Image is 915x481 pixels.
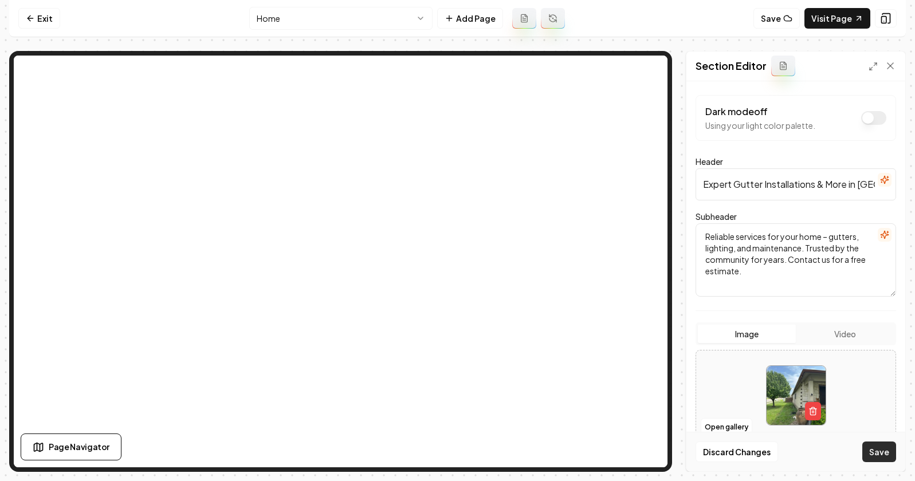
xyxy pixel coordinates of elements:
button: Page Navigator [21,433,121,460]
a: Visit Page [804,8,870,29]
button: Add admin section prompt [771,56,795,76]
span: Page Navigator [49,441,109,453]
button: Open gallery [701,418,752,436]
button: Save [753,8,800,29]
button: Add Page [437,8,503,29]
button: Add admin page prompt [512,8,536,29]
label: Subheader [696,211,737,222]
img: image [767,366,826,425]
button: Regenerate page [541,8,565,29]
button: Image [698,325,796,343]
p: Using your light color palette. [705,120,815,131]
h2: Section Editor [696,58,767,74]
button: Save [862,441,896,462]
button: Discard Changes [696,441,778,462]
button: Video [796,325,894,343]
label: Dark mode off [705,105,768,117]
input: Header [696,168,896,200]
label: Header [696,156,723,167]
a: Exit [18,8,60,29]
